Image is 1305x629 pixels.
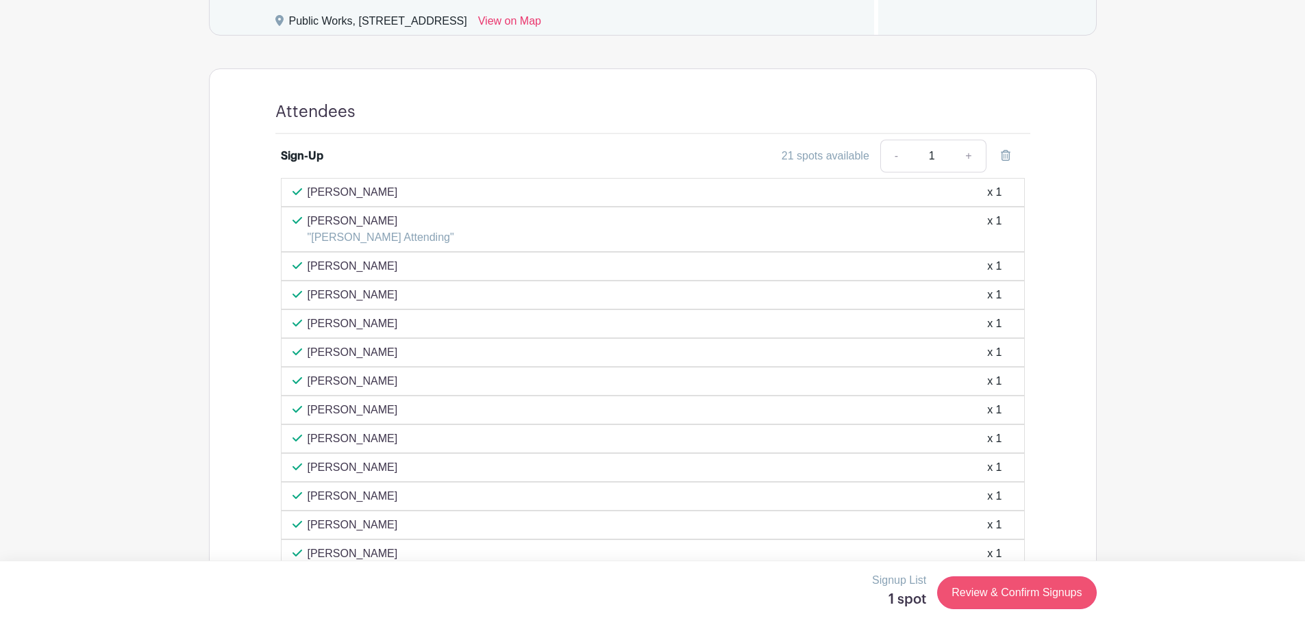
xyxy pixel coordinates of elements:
div: 21 spots available [782,148,869,164]
div: x 1 [987,431,1002,447]
div: x 1 [987,344,1002,361]
div: x 1 [987,258,1002,274]
p: [PERSON_NAME] [308,213,454,229]
p: [PERSON_NAME] [308,184,398,201]
div: x 1 [987,213,1002,246]
p: "[PERSON_NAME] Attending" [308,229,454,246]
div: Public Works, [STREET_ADDRESS] [289,13,467,35]
p: [PERSON_NAME] [308,545,398,562]
p: [PERSON_NAME] [308,373,398,389]
a: View on Map [478,13,541,35]
div: x 1 [987,287,1002,303]
div: x 1 [987,488,1002,504]
div: Sign-Up [281,148,323,164]
p: [PERSON_NAME] [308,431,398,447]
p: [PERSON_NAME] [308,258,398,274]
h5: 1 spot [872,591,926,608]
div: x 1 [987,402,1002,418]
p: [PERSON_NAME] [308,488,398,504]
div: x 1 [987,517,1002,533]
p: Signup List [872,572,926,589]
p: [PERSON_NAME] [308,287,398,303]
p: [PERSON_NAME] [308,344,398,361]
div: x 1 [987,545,1002,562]
a: - [880,140,912,172]
a: Review & Confirm Signups [937,576,1096,609]
p: [PERSON_NAME] [308,316,398,332]
div: x 1 [987,316,1002,332]
h4: Attendees [275,102,356,122]
div: x 1 [987,184,1002,201]
div: x 1 [987,459,1002,476]
a: + [952,140,986,172]
p: [PERSON_NAME] [308,402,398,418]
div: x 1 [987,373,1002,389]
p: [PERSON_NAME] [308,517,398,533]
p: [PERSON_NAME] [308,459,398,476]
